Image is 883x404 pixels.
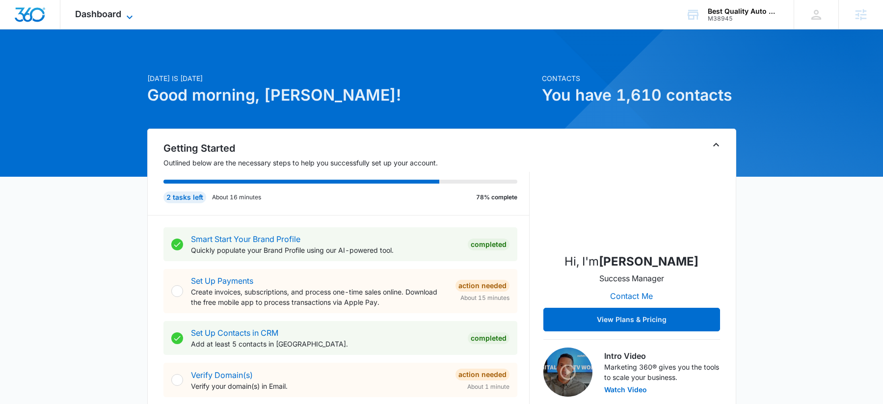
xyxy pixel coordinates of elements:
[191,339,460,349] p: Add at least 5 contacts in [GEOGRAPHIC_DATA].
[542,73,736,83] p: Contacts
[583,147,681,245] img: Erin Reese
[604,350,720,362] h3: Intro Video
[191,234,300,244] a: Smart Start Your Brand Profile
[708,15,779,22] div: account id
[604,362,720,382] p: Marketing 360® gives you the tools to scale your business.
[75,9,121,19] span: Dashboard
[468,332,509,344] div: Completed
[604,386,647,393] button: Watch Video
[212,193,261,202] p: About 16 minutes
[710,139,722,151] button: Toggle Collapse
[191,328,278,338] a: Set Up Contacts in CRM
[163,141,530,156] h2: Getting Started
[599,272,664,284] p: Success Manager
[455,280,509,292] div: Action Needed
[468,239,509,250] div: Completed
[599,254,698,269] strong: [PERSON_NAME]
[543,308,720,331] button: View Plans & Pricing
[191,287,448,307] p: Create invoices, subscriptions, and process one-time sales online. Download the free mobile app t...
[460,294,509,302] span: About 15 minutes
[476,193,517,202] p: 78% complete
[163,158,530,168] p: Outlined below are the necessary steps to help you successfully set up your account.
[455,369,509,380] div: Action Needed
[191,381,448,391] p: Verify your domain(s) in Email.
[163,191,206,203] div: 2 tasks left
[147,83,536,107] h1: Good morning, [PERSON_NAME]!
[542,83,736,107] h1: You have 1,610 contacts
[191,370,253,380] a: Verify Domain(s)
[564,253,698,270] p: Hi, I'm
[467,382,509,391] span: About 1 minute
[147,73,536,83] p: [DATE] is [DATE]
[600,284,663,308] button: Contact Me
[191,245,460,255] p: Quickly populate your Brand Profile using our AI-powered tool.
[543,348,592,397] img: Intro Video
[191,276,253,286] a: Set Up Payments
[708,7,779,15] div: account name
